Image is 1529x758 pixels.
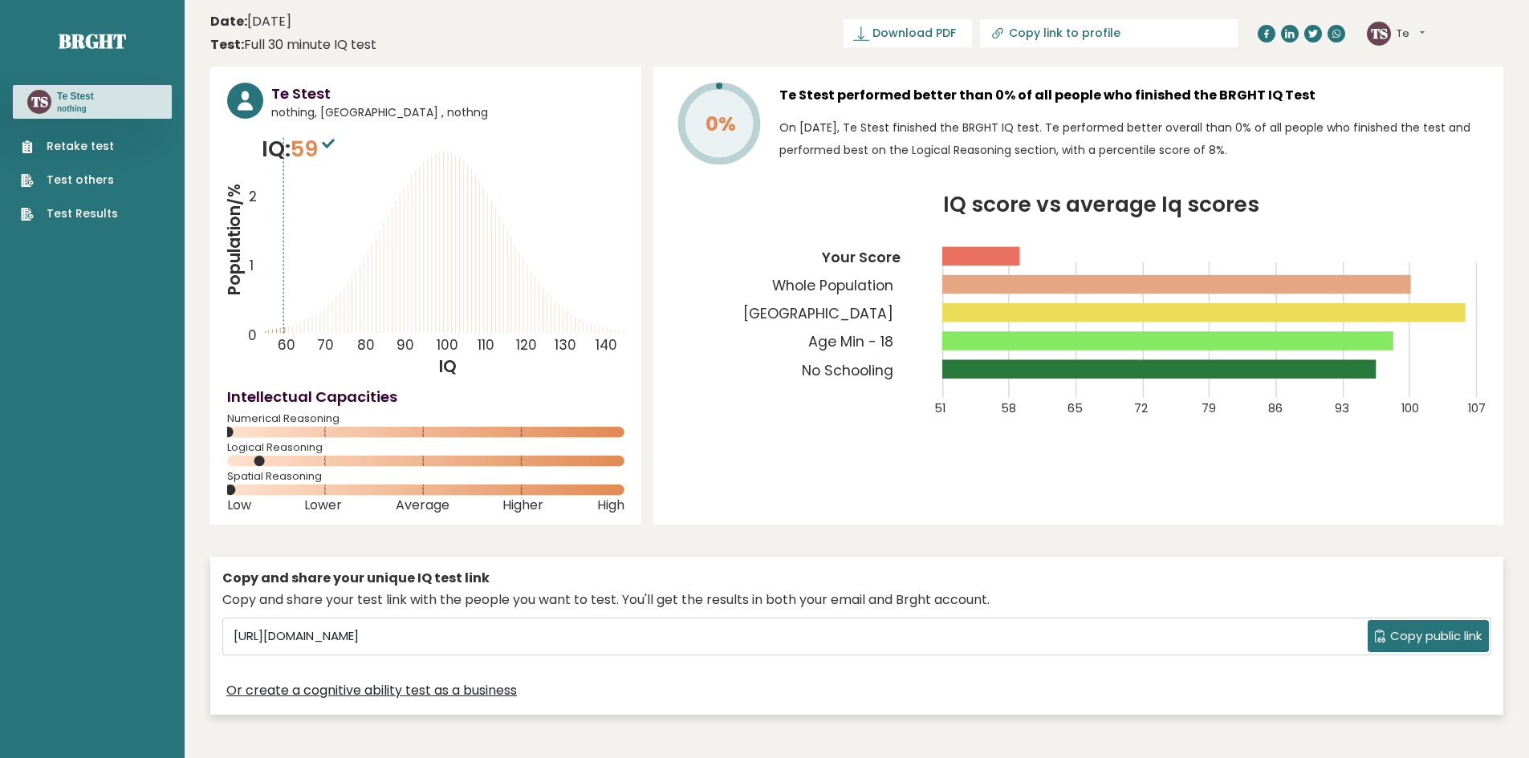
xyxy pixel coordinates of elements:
[743,304,893,323] tspan: [GEOGRAPHIC_DATA]
[271,83,624,104] h3: Te Stest
[271,104,624,121] span: nothing, [GEOGRAPHIC_DATA] , nothng
[1390,627,1482,646] span: Copy public link
[808,332,893,351] tspan: Age Min - 18
[478,335,494,355] tspan: 110
[706,110,736,138] tspan: 0%
[1335,400,1349,416] tspan: 93
[802,361,893,380] tspan: No Schooling
[227,502,251,509] span: Low
[278,335,295,355] tspan: 60
[21,172,118,188] a: Test others
[210,12,247,30] b: Date:
[21,205,118,222] a: Test Results
[934,400,945,416] tspan: 51
[1134,400,1148,416] tspan: 72
[223,184,246,296] tspan: Population/%
[57,103,94,115] p: nothing
[779,83,1486,108] h3: Te Stest performed better than 0% of all people who finished the BRGHT IQ Test
[596,335,617,355] tspan: 140
[1468,400,1486,416] tspan: 107
[1001,400,1016,416] tspan: 58
[437,335,458,355] tspan: 100
[872,25,956,42] span: Download PDF
[226,681,517,700] a: Or create a cognitive ability test as a business
[555,335,577,355] tspan: 130
[317,335,334,355] tspan: 70
[227,444,624,451] span: Logical Reasoning
[779,116,1486,161] p: On [DATE], Te Stest finished the BRGHT IQ test. Te performed better overall than 0% of all people...
[396,335,414,355] tspan: 90
[291,134,339,164] span: 59
[1268,400,1283,416] tspan: 86
[21,138,118,155] a: Retake test
[1397,26,1425,42] button: Te
[227,415,624,422] span: Numerical Reasoning
[304,502,342,509] span: Lower
[57,90,94,103] h3: Te Stest
[249,188,257,207] tspan: 2
[262,133,339,165] p: IQ:
[844,19,972,47] a: Download PDF
[396,502,449,509] span: Average
[31,92,48,111] text: TS
[210,12,291,31] time: [DATE]
[772,276,893,295] tspan: Whole Population
[943,189,1259,219] tspan: IQ score vs average Iq scores
[248,326,257,345] tspan: 0
[597,502,624,509] span: High
[222,569,1491,588] div: Copy and share your unique IQ test link
[1067,400,1083,416] tspan: 65
[502,502,543,509] span: Higher
[516,335,537,355] tspan: 120
[440,355,457,378] tspan: IQ
[227,473,624,480] span: Spatial Reasoning
[357,335,375,355] tspan: 80
[59,28,126,54] a: Brght
[227,386,624,407] h4: Intellectual Capacities
[1371,23,1388,42] text: TS
[1401,400,1419,416] tspan: 100
[1368,620,1489,652] button: Copy public link
[821,248,901,267] tspan: Your Score
[250,256,254,275] tspan: 1
[210,35,376,55] div: Full 30 minute IQ test
[1202,400,1216,416] tspan: 79
[210,35,244,54] b: Test:
[222,590,1491,610] div: Copy and share your test link with the people you want to test. You'll get the results in both yo...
